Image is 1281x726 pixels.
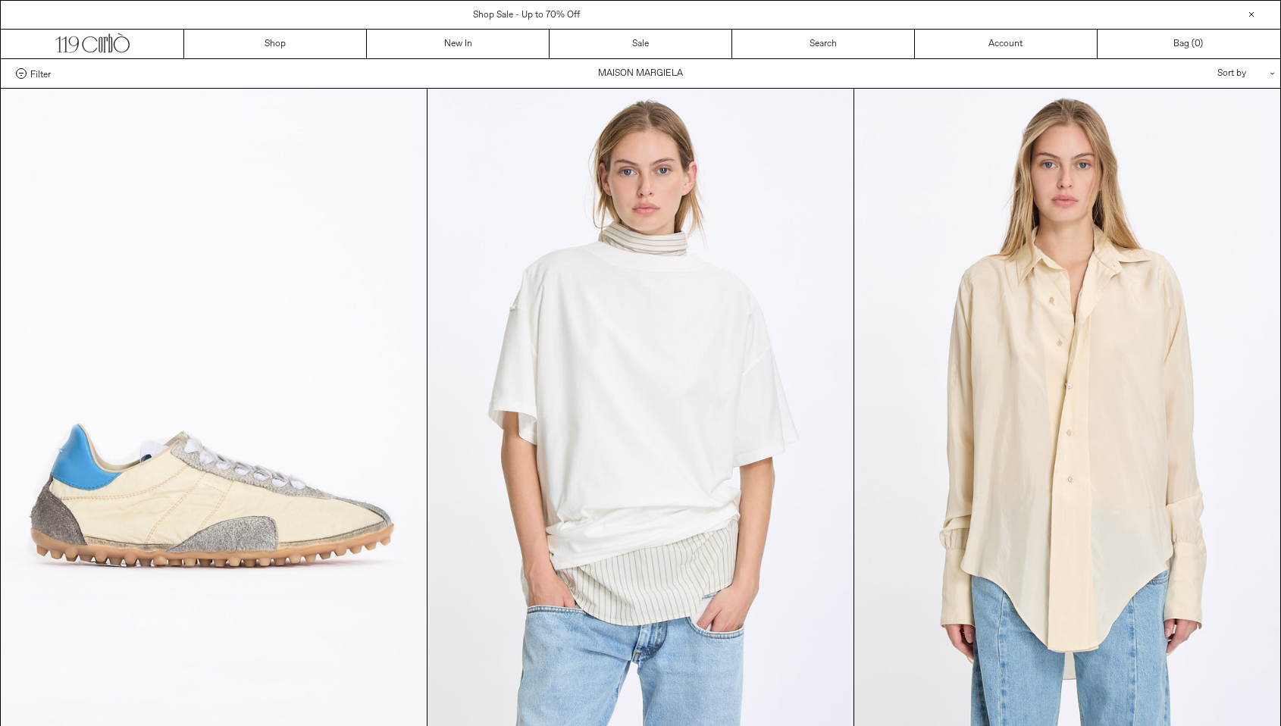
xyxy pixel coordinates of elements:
[550,30,732,58] a: Sale
[1195,37,1203,51] span: )
[732,30,915,58] a: Search
[1195,38,1200,50] span: 0
[1098,30,1280,58] a: Bag ()
[1129,59,1265,88] div: Sort by
[30,68,51,79] span: Filter
[367,30,550,58] a: New In
[184,30,367,58] a: Shop
[473,9,580,21] a: Shop Sale - Up to 70% Off
[915,30,1098,58] a: Account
